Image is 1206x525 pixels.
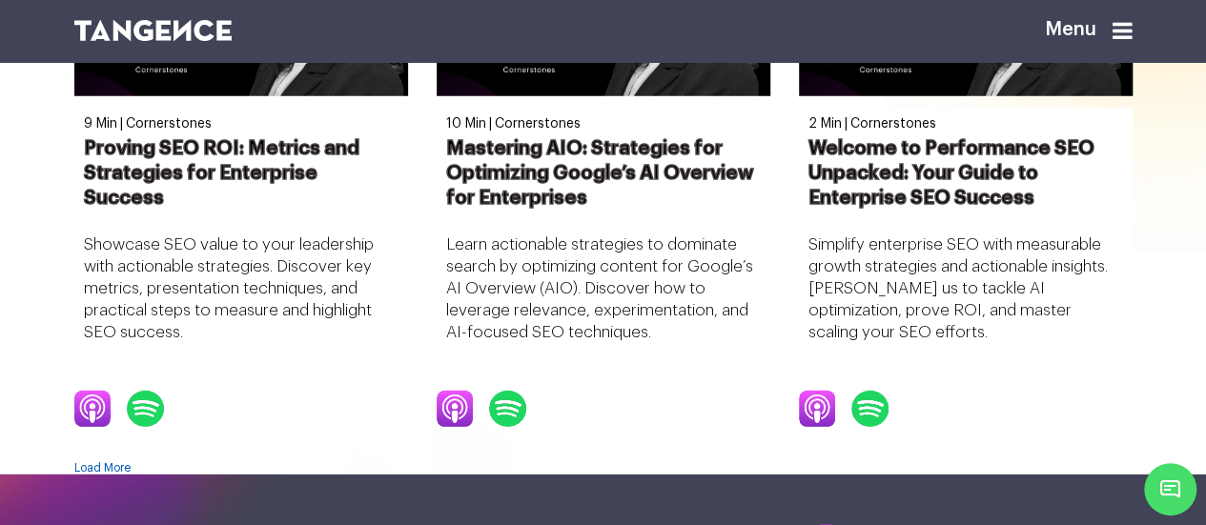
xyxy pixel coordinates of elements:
span: Cornerstones [126,117,212,131]
span: Chat Widget [1144,463,1196,515]
span: | [489,117,492,131]
span: Cornerstones [495,117,581,131]
img: podcast1new.png [799,391,837,426]
p: Showcase SEO value to your leadership with actionable strategies. Discover key metrics, presentat... [84,233,399,343]
p: Simplify enterprise SEO with measurable growth strategies and actionable insights. [PERSON_NAME] ... [808,233,1123,343]
img: podcast3new.png [851,391,889,427]
p: Learn actionable strategies to dominate search by optimizing content for Google’s AI Overview (AI... [446,233,761,343]
a: Mastering AIO: Strategies for Optimizing Google’s AI Overview for Enterprises [446,136,761,211]
span: | [845,117,848,131]
span: 2 Min [808,117,842,131]
img: podcast1new.png [74,391,112,426]
span: | [120,117,123,131]
img: logo SVG [74,20,233,41]
img: podcast3new.png [489,391,527,427]
span: 10 Min [446,117,486,131]
img: podcast1new.png [437,391,475,426]
a: Welcome to Performance SEO Unpacked: Your Guide to Enterprise SEO Success [808,136,1123,211]
span: 9 Min [84,117,117,131]
a: Proving SEO ROI: Metrics and Strategies for Enterprise Success [84,136,399,211]
a: Load More [74,462,131,474]
img: podcast3new.png [127,391,165,427]
span: Cornerstones [850,117,936,131]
